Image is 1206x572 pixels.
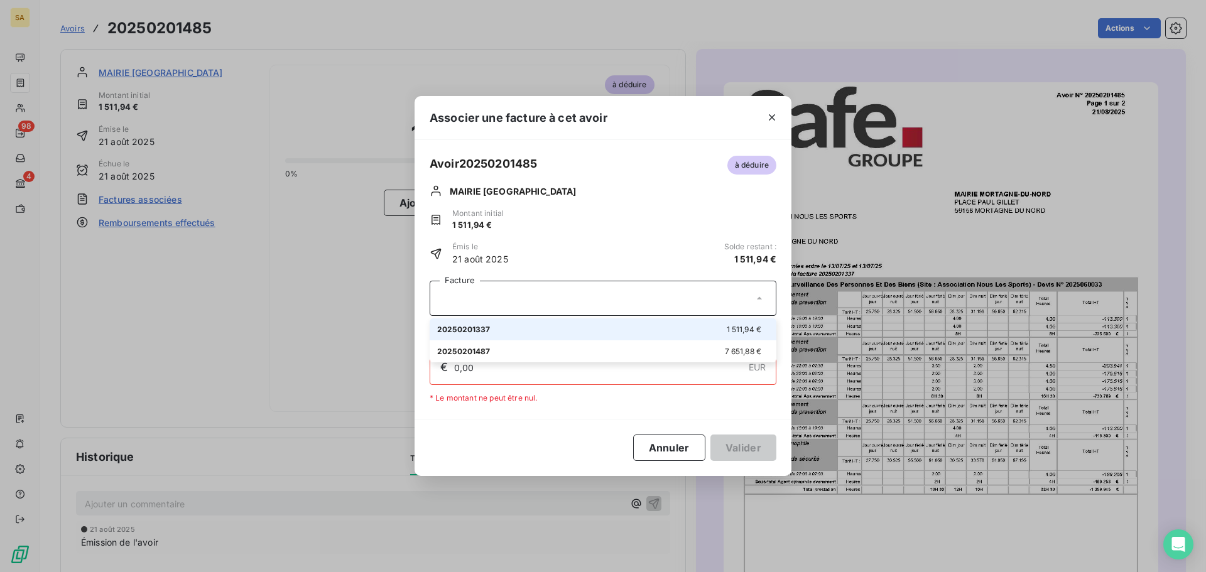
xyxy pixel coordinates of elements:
[1163,529,1193,559] div: Open Intercom Messenger
[452,252,508,266] span: 21 août 2025
[734,252,777,266] span: 1 511,94 €
[430,109,607,126] span: Associer une facture à cet avoir
[450,185,577,198] span: MAIRIE [GEOGRAPHIC_DATA]
[633,434,705,461] button: Annuler
[452,219,504,232] span: 1 511,94 €
[437,347,491,356] span: 20250201487
[727,156,776,175] span: à déduire
[452,208,504,219] span: Montant initial
[710,434,776,461] button: Valider
[437,325,491,334] span: 20250201337
[724,241,776,252] span: Solde restant :
[452,241,508,252] span: Émis le
[727,325,762,334] span: 1 511,94 €
[430,155,537,172] span: Avoir 20250201485
[430,392,538,404] span: * Le montant ne peut être nul.
[725,347,762,356] span: 7 651,88 €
